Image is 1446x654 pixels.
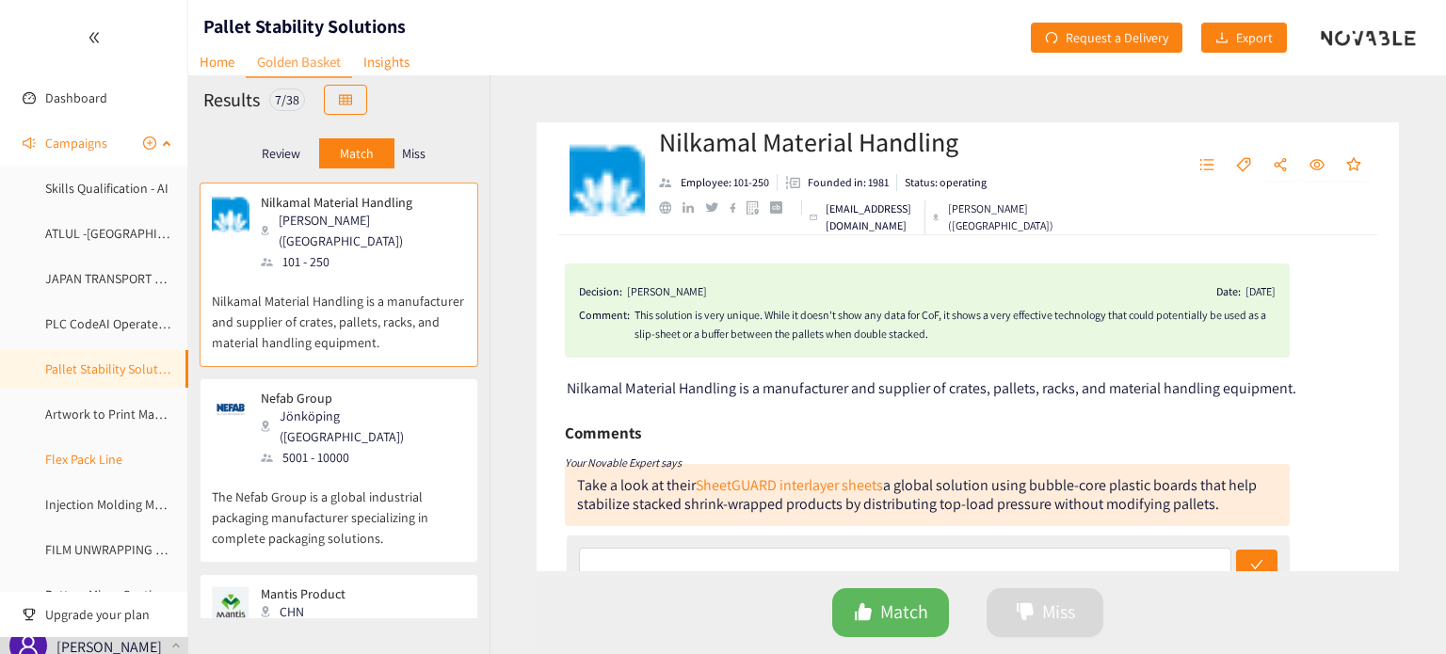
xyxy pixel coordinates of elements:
[261,251,464,272] div: 101 - 250
[705,202,729,212] a: twitter
[826,200,917,234] p: [EMAIL_ADDRESS][DOMAIN_NAME]
[1263,151,1297,181] button: share-alt
[567,378,1296,398] span: Nilkamal Material Handling is a manufacturer and supplier of crates, pallets, racks, and material...
[1045,31,1058,46] span: redo
[570,141,645,216] img: Company Logo
[1236,550,1277,580] button: check
[808,174,889,191] p: Founded in: 1981
[1227,151,1261,181] button: tag
[1066,27,1168,48] span: Request a Delivery
[212,272,466,353] p: Nilkamal Material Handling is a manufacturer and supplier of crates, pallets, racks, and material...
[188,47,246,76] a: Home
[854,602,873,624] span: like
[261,391,453,406] p: Nefab Group
[897,174,987,191] li: Status
[1300,151,1334,181] button: eye
[1337,151,1371,181] button: star
[1250,558,1263,573] span: check
[730,202,747,213] a: facebook
[683,202,705,214] a: linkedin
[269,88,305,111] div: 7 / 38
[261,210,464,251] div: [PERSON_NAME] ([GEOGRAPHIC_DATA])
[659,123,1038,161] h2: Nilkamal Material Handling
[579,282,622,301] span: Decision:
[770,201,794,214] a: crunchbase
[212,195,249,232] img: Snapshot of the company's website
[45,586,166,603] a: Battery Micro-Coating
[45,270,297,287] a: JAPAN TRANSPORT AGGREGATION PLATFORM
[261,447,464,468] div: 5001 - 10000
[565,419,641,447] h6: Comments
[659,174,778,191] li: Employees
[832,588,949,637] button: likeMatch
[1346,157,1361,174] span: star
[1309,157,1325,174] span: eye
[579,306,630,343] span: Comment:
[627,282,707,301] div: [PERSON_NAME]
[577,475,1257,514] div: a global solution using bubble-core plastic boards that help stabilize stacked shrink-wrapped pro...
[1245,282,1276,301] div: [DATE]
[778,174,897,191] li: Founded in year
[261,406,464,447] div: Jönköping ([GEOGRAPHIC_DATA])
[23,136,36,150] span: sound
[987,588,1103,637] button: dislikeMiss
[1190,151,1224,181] button: unordered-list
[23,608,36,621] span: trophy
[261,601,357,622] div: CHN
[1352,564,1446,654] iframe: Chat Widget
[1273,157,1288,174] span: share-alt
[402,146,426,161] p: Miss
[203,13,406,40] h1: Pallet Stability Solutions
[212,468,466,549] p: The Nefab Group is a global industrial packaging manufacturer specializing in complete packaging ...
[696,475,883,495] a: SheetGUARD interlayer sheets
[246,47,352,78] a: Golden Basket
[339,93,352,108] span: table
[45,496,180,513] a: Injection Molding Model
[1201,23,1287,53] button: downloadExport
[1042,598,1075,627] span: Miss
[1236,157,1251,174] span: tag
[324,85,367,115] button: table
[1216,282,1241,301] span: Date:
[212,391,249,428] img: Snapshot of the company's website
[1031,23,1182,53] button: redoRequest a Delivery
[905,174,987,191] p: Status: operating
[635,306,1276,343] div: This solution is very unique. While it doesn't show any data for CoF, it shows a very effective t...
[1236,27,1273,48] span: Export
[203,87,260,113] h2: Results
[212,586,249,624] img: Snapshot of the company's website
[45,541,230,558] a: FILM UNWRAPPING AUTOMATION
[143,136,156,150] span: plus-circle
[88,31,101,44] span: double-left
[565,455,682,470] i: Your Novable Expert says
[45,406,212,423] a: Artwork to Print Management
[659,201,683,214] a: website
[45,89,107,106] a: Dashboard
[45,451,122,468] a: Flex Pack Line
[340,146,374,161] p: Match
[880,598,928,627] span: Match
[45,180,169,197] a: Skills Qualification - AI
[262,146,300,161] p: Review
[1016,602,1035,624] span: dislike
[1199,157,1214,174] span: unordered-list
[1215,31,1229,46] span: download
[45,225,203,242] a: ATLUL -[GEOGRAPHIC_DATA]
[261,586,345,601] p: Mantis Product
[45,596,173,633] span: Upgrade your plan
[933,200,1057,234] div: [PERSON_NAME] ([GEOGRAPHIC_DATA])
[45,124,107,162] span: Campaigns
[45,360,182,377] a: Pallet Stability Solutions
[352,47,421,76] a: Insights
[577,475,883,495] div: Take a look at their
[45,315,233,332] a: PLC CodeAI Operate Maintenance
[681,174,769,191] p: Employee: 101-250
[261,195,453,210] p: Nilkamal Material Handling
[747,200,770,215] a: google maps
